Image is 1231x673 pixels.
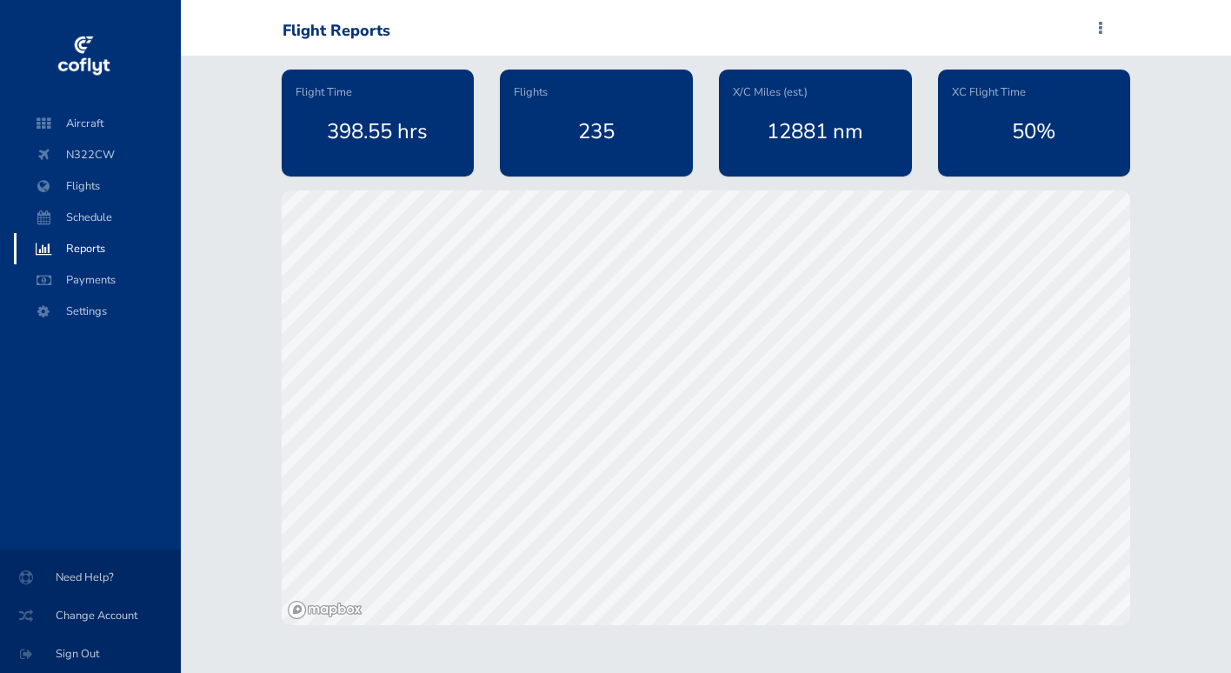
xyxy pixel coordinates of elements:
[288,601,362,619] a: Mapbox logo
[31,202,163,233] span: Schedule
[31,233,163,264] span: Reports
[21,562,160,593] span: Need Help?
[296,83,352,101] span: Flight Time
[21,638,160,670] span: Sign Out
[283,22,390,41] div: Flight Reports
[31,296,163,327] span: Settings
[31,170,163,202] span: Flights
[31,264,163,296] span: Payments
[21,600,160,631] span: Change Account
[733,101,898,162] div: 12881 nm
[952,101,1117,162] div: 50%
[514,83,548,101] span: Flights
[55,30,112,83] img: coflyt logo
[296,101,461,162] div: 398.55 hrs
[733,83,808,101] span: X/C Miles (est.)
[282,190,1131,625] canvas: Map
[952,83,1026,101] span: XC Flight Time
[31,139,163,170] span: N322CW
[514,101,679,162] div: 235
[31,108,163,139] span: Aircraft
